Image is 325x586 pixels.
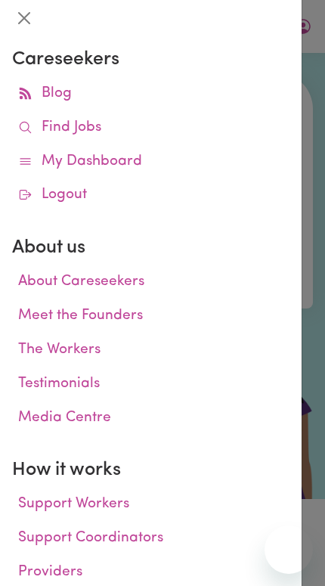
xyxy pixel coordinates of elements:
a: Testimonials [12,367,289,402]
a: Media Centre [12,402,289,436]
a: My Dashboard [12,145,289,179]
a: Blog [12,77,289,111]
a: About Careseekers [12,265,289,299]
h2: About us [12,237,289,259]
a: Support Workers [12,488,289,522]
a: Logout [12,178,289,212]
iframe: Button to launch messaging window [265,526,313,574]
a: The Workers [12,333,289,367]
h2: Careseekers [12,48,289,71]
a: Find Jobs [12,111,289,145]
a: Support Coordinators [12,522,289,556]
a: Meet the Founders [12,299,289,333]
h2: How it works [12,459,289,482]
